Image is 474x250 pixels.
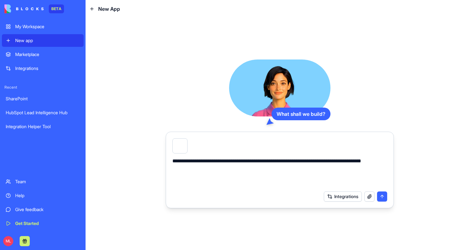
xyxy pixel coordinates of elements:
[2,48,84,61] a: Marketplace
[324,191,362,202] button: Integrations
[2,203,84,216] a: Give feedback
[2,62,84,75] a: Integrations
[4,4,44,13] img: logo
[15,23,80,30] div: My Workspace
[2,120,84,133] a: Integration Helper Tool
[15,220,80,227] div: Get Started
[3,236,13,246] span: ML
[2,20,84,33] a: My Workspace
[15,192,80,199] div: Help
[6,96,80,102] div: SharePoint
[98,5,120,13] span: New App
[15,178,80,185] div: Team
[2,189,84,202] a: Help
[2,106,84,119] a: HubSpot Lead Intelligence Hub
[15,206,80,213] div: Give feedback
[272,108,330,120] div: What shall we build?
[2,85,84,90] span: Recent
[6,123,80,130] div: Integration Helper Tool
[2,175,84,188] a: Team
[2,217,84,230] a: Get Started
[15,65,80,72] div: Integrations
[49,4,64,13] div: BETA
[4,4,64,13] a: BETA
[15,51,80,58] div: Marketplace
[15,37,80,44] div: New app
[2,34,84,47] a: New app
[6,109,80,116] div: HubSpot Lead Intelligence Hub
[2,92,84,105] a: SharePoint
